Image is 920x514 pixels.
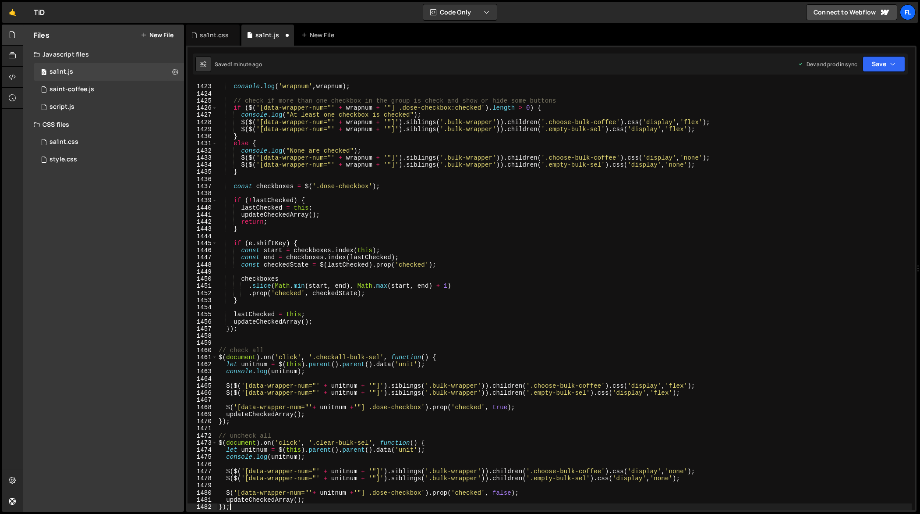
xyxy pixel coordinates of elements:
a: 🤙 [2,2,23,23]
button: New File [141,32,173,39]
div: New File [301,31,338,39]
a: Connect to Webflow [806,4,897,20]
div: 1436 [188,176,217,183]
div: 1450 [188,275,217,282]
div: 1428 [188,119,217,126]
div: 1443 [188,225,217,232]
span: 0 [41,69,46,76]
div: 1475 [188,453,217,460]
div: 1442 [188,218,217,225]
div: 1472 [188,432,217,439]
div: 1446 [188,247,217,254]
div: sa1nt.js [255,31,279,39]
div: 1455 [188,311,217,318]
div: 1438 [188,190,217,197]
div: 1425 [188,97,217,104]
div: 1444 [188,233,217,240]
div: 1 minute ago [230,61,262,68]
div: 1437 [188,183,217,190]
div: 1464 [188,375,217,382]
div: 1479 [188,482,217,489]
div: 4604/24567.js [34,98,184,116]
div: 1432 [188,147,217,154]
div: 1441 [188,211,217,218]
div: 1478 [188,475,217,482]
div: 1467 [188,396,217,403]
div: 1480 [188,489,217,496]
div: 1474 [188,446,217,453]
div: 1481 [188,496,217,503]
div: 1462 [188,361,217,368]
div: 1445 [188,240,217,247]
div: 1465 [188,382,217,389]
div: style.css [50,156,77,164]
div: 1434 [188,161,217,168]
button: Code Only [423,4,497,20]
div: 4604/27020.js [34,81,184,98]
div: saint-coffee.js [50,86,94,93]
div: 1448 [188,261,217,268]
div: 1449 [188,268,217,275]
div: 1457 [188,325,217,332]
div: TiD [34,7,45,18]
div: 1451 [188,282,217,289]
div: 1466 [188,389,217,396]
div: 1477 [188,468,217,475]
div: 1482 [188,503,217,510]
div: 1430 [188,133,217,140]
div: 1431 [188,140,217,147]
div: 1424 [188,90,217,97]
div: 1463 [188,368,217,375]
div: 1429 [188,126,217,133]
div: sa1nt.js [50,68,73,76]
div: script.js [50,103,74,111]
a: Fl [900,4,916,20]
div: sa1nt.css [50,138,78,146]
div: 1423 [188,83,217,90]
div: sa1nt.css [200,31,229,39]
div: 1435 [188,168,217,175]
div: 1453 [188,297,217,304]
div: 1427 [188,111,217,118]
div: 1476 [188,461,217,468]
div: 1433 [188,154,217,161]
div: 1439 [188,197,217,204]
div: 1452 [188,290,217,297]
div: 1470 [188,418,217,425]
div: 1471 [188,425,217,432]
div: 1459 [188,339,217,346]
div: Javascript files [23,46,184,63]
div: 1458 [188,332,217,339]
div: 1468 [188,404,217,411]
div: Dev and prod in sync [798,61,857,68]
div: 1454 [188,304,217,311]
div: 1461 [188,354,217,361]
button: Save [863,56,905,72]
div: 1456 [188,318,217,325]
div: Saved [215,61,262,68]
div: CSS files [23,116,184,133]
div: sa1nt.js [34,63,184,81]
h2: Files [34,30,50,40]
div: 1447 [188,254,217,261]
div: sa1nt.css [34,133,184,151]
div: 4604/25434.css [34,151,184,168]
div: 1473 [188,439,217,446]
div: 1440 [188,204,217,211]
div: 1460 [188,347,217,354]
div: 1426 [188,104,217,111]
div: 1469 [188,411,217,418]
